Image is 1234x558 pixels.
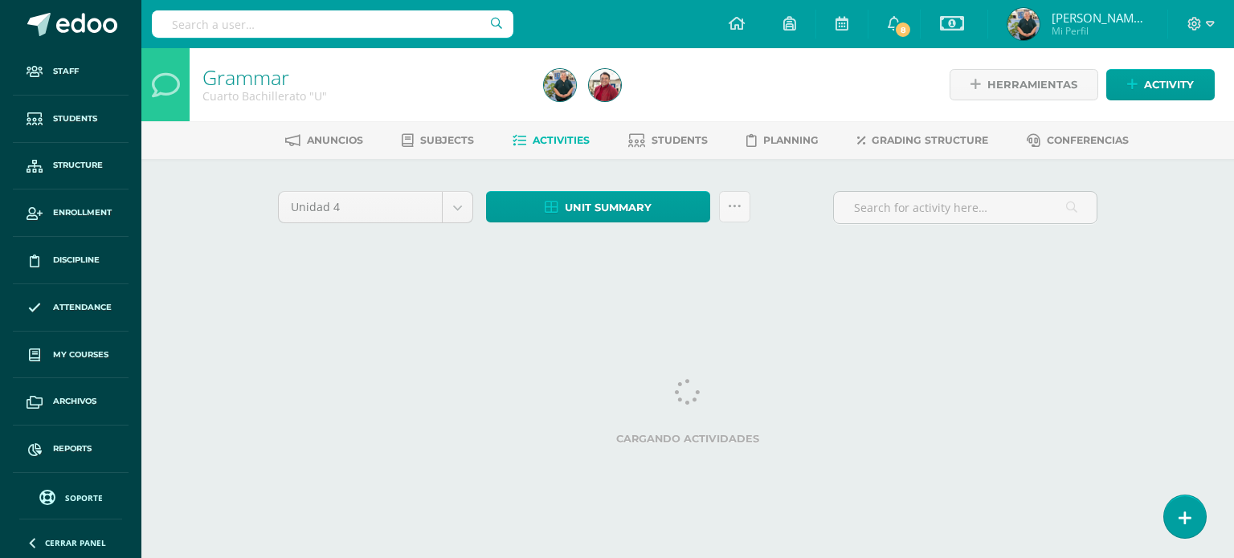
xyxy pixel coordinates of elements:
div: Cuarto Bachillerato 'U' [202,88,525,104]
a: Enrollment [13,189,129,237]
a: Staff [13,48,129,96]
span: Unidad 4 [291,192,430,222]
a: Students [628,128,708,153]
span: Grading structure [872,134,988,146]
a: Soporte [19,486,122,507]
a: Activities [513,128,590,153]
a: Grammar [202,63,289,91]
span: Unit summary [565,193,652,222]
a: Unit summary [486,191,710,222]
a: Anuncios [285,128,363,153]
span: [PERSON_NAME] del [PERSON_NAME] [1052,10,1148,26]
span: Discipline [53,254,100,267]
span: Archivos [53,395,96,408]
a: Attendance [13,284,129,332]
span: My courses [53,348,108,361]
a: Discipline [13,237,129,284]
span: Students [652,134,708,146]
input: Search for activity here… [834,192,1097,223]
label: Cargando actividades [278,433,1097,445]
span: Soporte [65,492,103,503]
img: 4447a754f8b82caf5a355abd86508926.png [544,69,576,101]
span: Staff [53,65,79,78]
span: Attendance [53,301,112,314]
a: Conferencias [1027,128,1129,153]
span: Enrollment [53,206,112,219]
span: Subjects [420,134,474,146]
a: Grading structure [857,128,988,153]
a: My courses [13,332,129,379]
a: Activity [1106,69,1215,100]
input: Search a user… [152,10,513,38]
a: Structure [13,143,129,190]
span: Activities [533,134,590,146]
span: 8 [894,21,912,39]
span: Structure [53,159,103,172]
a: Planning [746,128,819,153]
span: Activity [1144,70,1194,100]
span: Herramientas [987,70,1077,100]
img: 4447a754f8b82caf5a355abd86508926.png [1007,8,1040,40]
span: Cerrar panel [45,537,106,548]
span: Students [53,112,97,125]
span: Conferencias [1047,134,1129,146]
a: Reports [13,426,129,473]
a: Subjects [402,128,474,153]
span: Reports [53,442,92,455]
a: Herramientas [950,69,1098,100]
a: Unidad 4 [279,192,472,222]
span: Mi Perfil [1052,24,1148,38]
span: Planning [763,134,819,146]
span: Anuncios [307,134,363,146]
img: b0319bba9a756ed947e7626d23660255.png [589,69,621,101]
a: Students [13,96,129,143]
a: Archivos [13,378,129,426]
h1: Grammar [202,66,525,88]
